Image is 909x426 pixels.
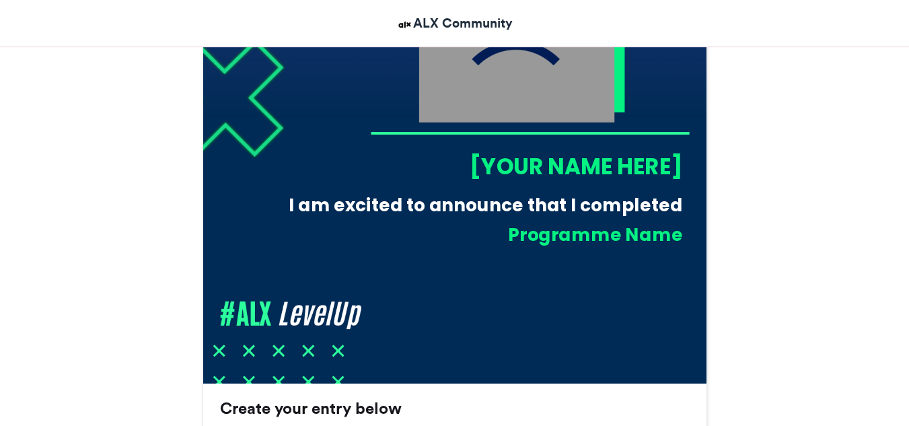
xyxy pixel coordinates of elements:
img: ALX Community [396,16,413,33]
div: [YOUR NAME HERE] [370,151,682,182]
div: I am excited to announce that I completed [277,192,682,217]
h3: Create your entry below [220,400,690,417]
div: Programme Name [297,222,682,247]
a: ALX Community [396,13,513,33]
